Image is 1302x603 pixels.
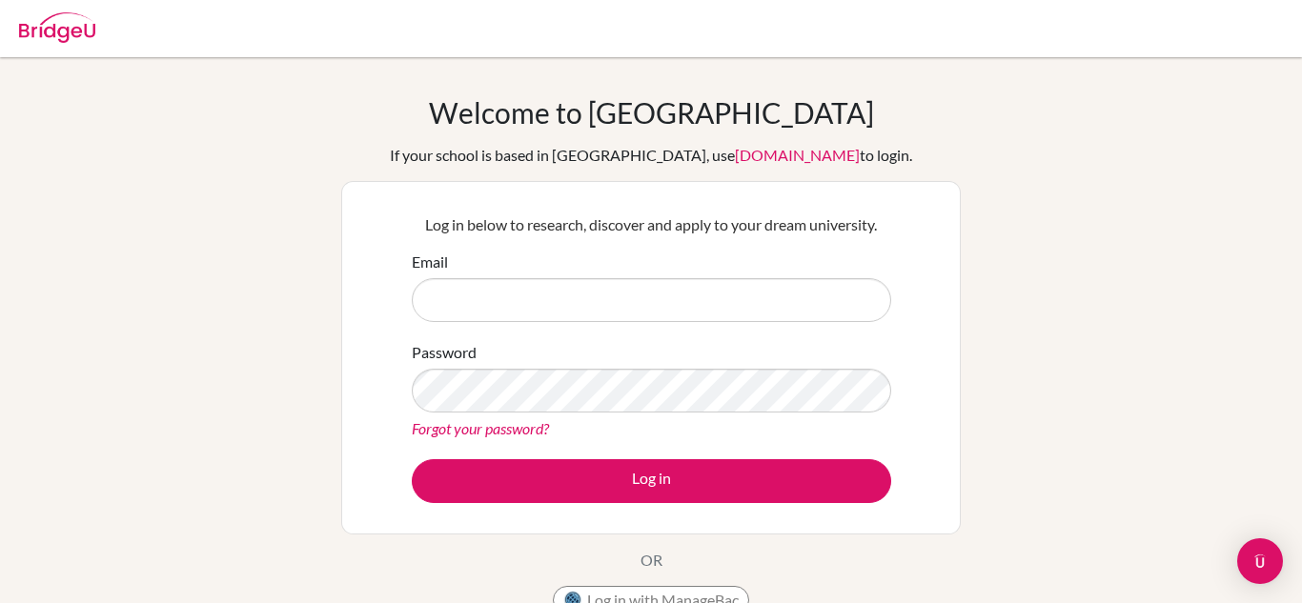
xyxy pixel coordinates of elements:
div: If your school is based in [GEOGRAPHIC_DATA], use to login. [390,144,912,167]
div: Open Intercom Messenger [1237,538,1283,584]
p: OR [641,549,662,572]
a: Forgot your password? [412,419,549,437]
h1: Welcome to [GEOGRAPHIC_DATA] [429,95,874,130]
p: Log in below to research, discover and apply to your dream university. [412,213,891,236]
img: Bridge-U [19,12,95,43]
label: Email [412,251,448,273]
a: [DOMAIN_NAME] [735,146,860,164]
button: Log in [412,459,891,503]
label: Password [412,341,477,364]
